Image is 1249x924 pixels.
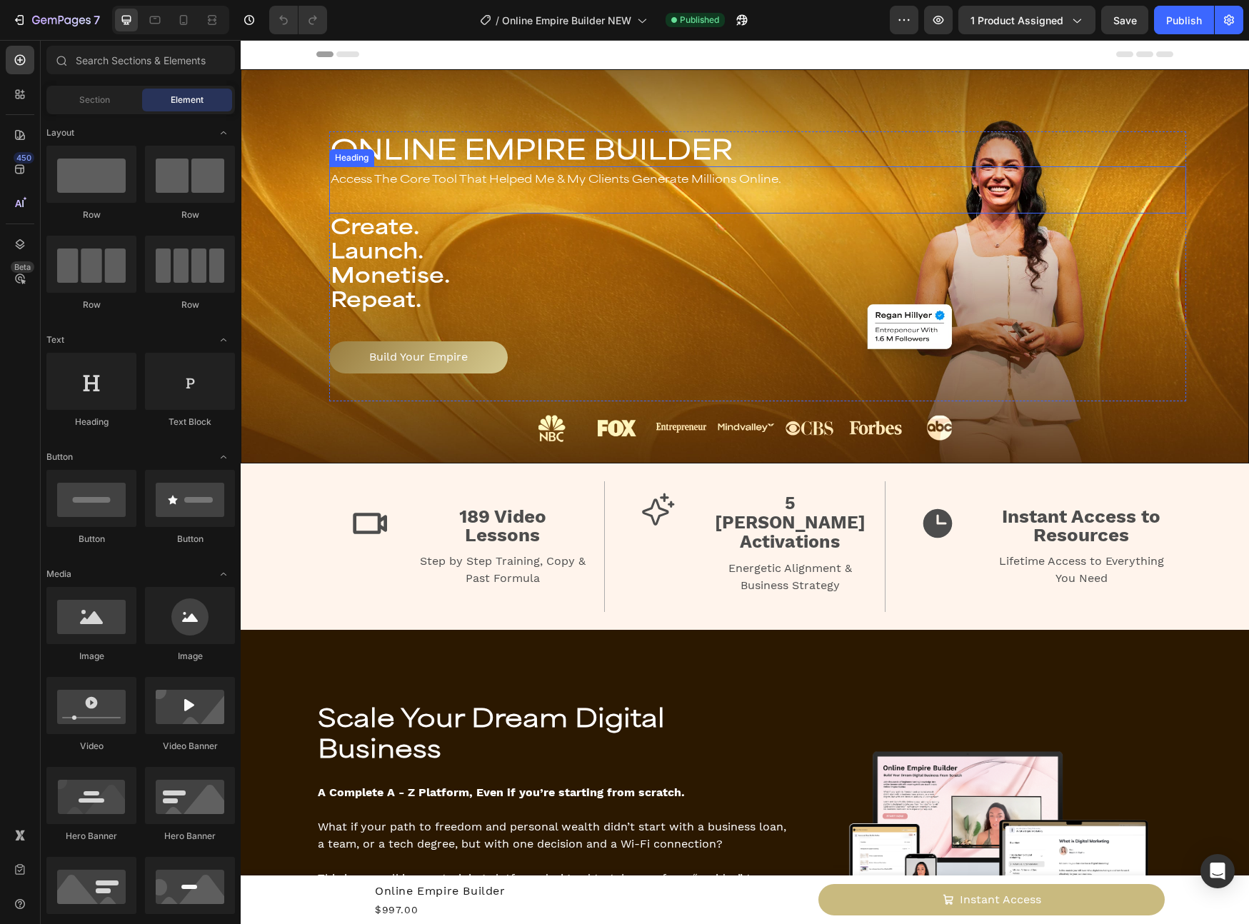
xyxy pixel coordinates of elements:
[145,209,235,221] div: Row
[77,831,528,879] span: This is your all in-one training platform designed to take you from “no idea” to “profitable onli...
[46,416,136,428] div: Heading
[90,221,209,248] span: Monetise.
[179,513,346,547] p: Step by Step Training, Copy & Past Formula
[212,563,235,586] span: Toggle open
[90,172,179,199] span: Create.
[1113,14,1137,26] span: Save
[46,830,136,843] div: Hero Banner
[6,6,106,34] button: 7
[1200,854,1235,888] div: Open Intercom Messenger
[1154,6,1214,34] button: Publish
[241,40,1249,924] iframe: Design area
[46,568,71,581] span: Media
[46,209,136,221] div: Row
[1,30,1008,423] div: Background Image
[46,740,136,753] div: Video
[77,745,444,759] strong: A Complete A - Z Platform, Even if you’re starting from scratch.
[46,298,136,311] div: Row
[90,132,541,145] span: Access The Core Tool That Helped Me & My Clients Generate Millions Online.
[145,650,235,663] div: Image
[466,520,632,554] p: Energetic Alignment & Business Strategy
[680,14,719,26] span: Published
[91,111,131,124] div: Heading
[145,740,235,753] div: Video Banner
[761,466,920,506] span: Instant Access to Resources
[46,333,64,346] span: Text
[1166,13,1202,28] div: Publish
[90,196,183,224] span: Launch.
[212,121,235,144] span: Toggle open
[970,13,1063,28] span: 1 product assigned
[474,453,625,512] span: 5 [PERSON_NAME] Activations
[750,513,931,547] p: Lifetime Access to Everything You Need
[89,301,267,333] a: Build Your Empire
[77,780,546,810] span: What if your path to freedom and personal wealth didn’t start with a business loan, a team, or a ...
[219,466,306,506] span: 189 Video Lessons
[145,416,235,428] div: Text Block
[90,91,492,125] strong: ONLINE EMPIRE BUILDER
[79,94,110,106] span: Section
[46,46,235,74] input: Search Sections & Elements
[171,94,204,106] span: Element
[578,844,924,876] button: Instant Access
[129,307,227,328] p: Build Your Empire
[145,830,235,843] div: Hero Banner
[94,11,100,29] p: 7
[90,245,181,272] span: Repeat.
[46,533,136,546] div: Button
[145,533,235,546] div: Button
[14,152,34,164] div: 450
[145,298,235,311] div: Row
[496,13,499,28] span: /
[46,650,136,663] div: Image
[502,13,631,28] span: Online Empire Builder NEW
[958,6,1095,34] button: 1 product assigned
[1101,6,1148,34] button: Save
[212,328,235,351] span: Toggle open
[76,661,555,725] h2: Scale Your Dream Digital Business
[269,6,327,34] div: Undo/Redo
[212,446,235,468] span: Toggle open
[46,126,74,139] span: Layout
[11,261,34,273] div: Beta
[46,451,73,463] span: Button
[719,850,801,870] div: Instant Access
